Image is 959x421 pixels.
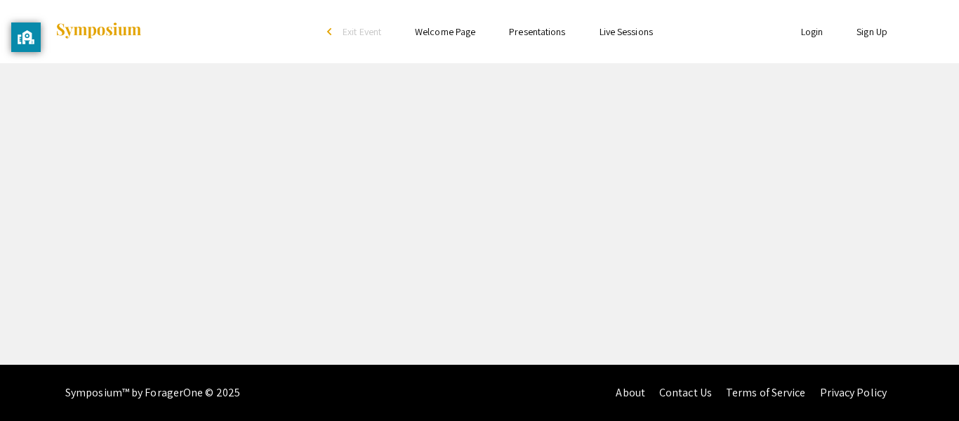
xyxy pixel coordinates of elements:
a: Welcome Page [415,25,475,38]
a: Terms of Service [726,385,806,400]
a: Login [801,25,824,38]
a: Contact Us [659,385,712,400]
img: Symposium by ForagerOne [55,22,143,41]
a: Presentations [509,25,565,38]
a: Live Sessions [600,25,653,38]
a: Sign Up [857,25,887,38]
div: arrow_back_ios [327,27,336,36]
a: Privacy Policy [820,385,887,400]
button: privacy banner [11,22,41,52]
span: Exit Event [343,25,381,38]
div: Symposium™ by ForagerOne © 2025 [65,365,240,421]
a: About [616,385,645,400]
